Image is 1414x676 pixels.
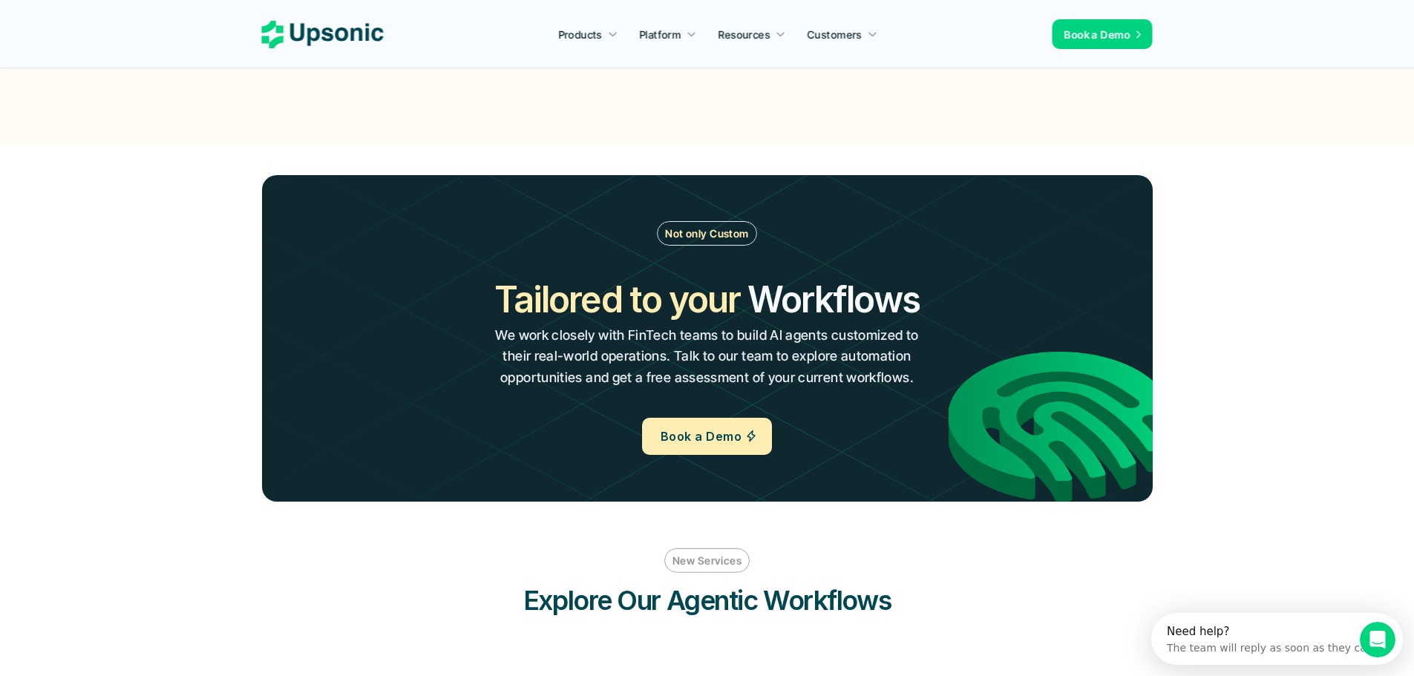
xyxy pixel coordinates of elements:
[808,27,863,42] p: Customers
[485,582,930,619] h3: Explore Our Agentic Workflows
[549,21,626,47] a: Products
[719,27,770,42] p: Resources
[494,325,920,389] p: We work closely with FinTech teams to build AI agents customized to their real-world operations. ...
[661,426,742,447] p: Book a Demo
[16,13,222,24] div: Need help?
[16,24,222,40] div: The team will reply as soon as they can
[642,418,772,455] a: Book a Demo
[494,275,740,324] h2: Tailored to your
[1064,27,1130,42] p: Book a Demo
[747,275,920,324] h2: Workflows
[1053,19,1153,49] a: Book a Demo
[6,6,266,47] div: Open Intercom Messenger
[1360,622,1395,657] iframe: Intercom live chat
[558,27,602,42] p: Products
[665,226,748,241] p: Not only Custom
[639,27,681,42] p: Platform
[1151,613,1403,665] iframe: Intercom live chat discovery launcher
[672,552,742,568] p: New Services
